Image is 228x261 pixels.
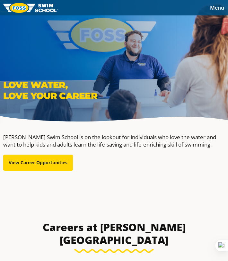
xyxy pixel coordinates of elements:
[206,3,228,13] button: Toggle navigation
[3,79,225,101] p: Love Water, Love Your Career
[3,221,225,247] h3: Careers at [PERSON_NAME][GEOGRAPHIC_DATA]
[210,4,224,11] span: Menu
[3,133,216,148] span: [PERSON_NAME] Swim School is on the lookout for individuals who love the water and want to help k...
[3,3,58,13] img: FOSS Swim School Logo
[3,155,73,171] a: View Career Opportunities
